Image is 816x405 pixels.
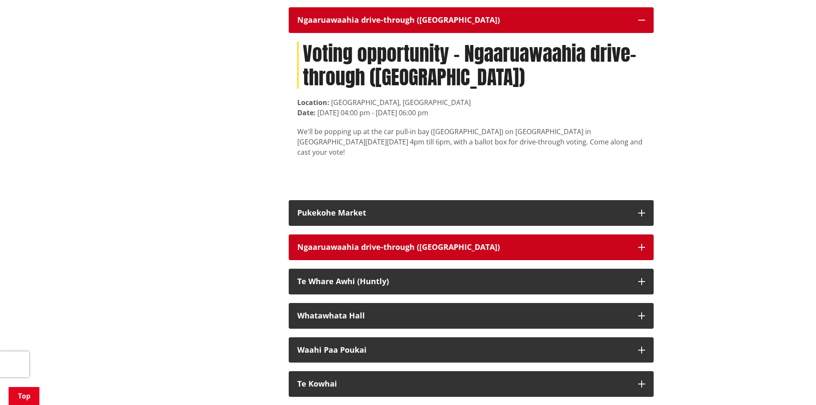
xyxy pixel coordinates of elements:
button: Waahi Paa Poukai [289,337,654,363]
button: Whatawhata Hall [289,303,654,329]
div: Te Whare Awhi (Huntly) [297,277,630,286]
button: Ngaaruawaahia drive-through ([GEOGRAPHIC_DATA]) [289,234,654,260]
div: Ngaaruawaahia drive-through ([GEOGRAPHIC_DATA]) [297,243,630,252]
span: [DATE][DATE] 4pm till 6pm, with a ballot box for drive-through voting. Come along and cast your v... [297,137,643,157]
div: Waahi Paa Poukai [297,346,630,354]
h1: Voting opportunity - Ngaaruawaahia drive-through ([GEOGRAPHIC_DATA]) [297,42,645,89]
iframe: Messenger Launcher [777,369,807,400]
button: Ngaaruawaahia drive-through ([GEOGRAPHIC_DATA]) [289,7,654,33]
strong: Date: [297,108,316,117]
button: Pukekohe Market [289,200,654,226]
div: Whatawhata Hall [297,312,630,320]
time: [DATE] 04:00 pm - [DATE] 06:00 pm [317,108,428,117]
div: We'll be popping up at the car pull-in bay ([GEOGRAPHIC_DATA]) on [GEOGRAPHIC_DATA] in [GEOGRAPHI... [297,126,645,157]
button: Te Kowhai [289,371,654,397]
button: Te Whare Awhi (Huntly) [289,269,654,294]
strong: Location: [297,98,329,107]
div: Te Kowhai [297,380,630,388]
a: Top [9,387,39,405]
div: Ngaaruawaahia drive-through ([GEOGRAPHIC_DATA]) [297,16,630,24]
span: [GEOGRAPHIC_DATA], [GEOGRAPHIC_DATA] [331,98,471,107]
div: Pukekohe Market [297,209,630,217]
